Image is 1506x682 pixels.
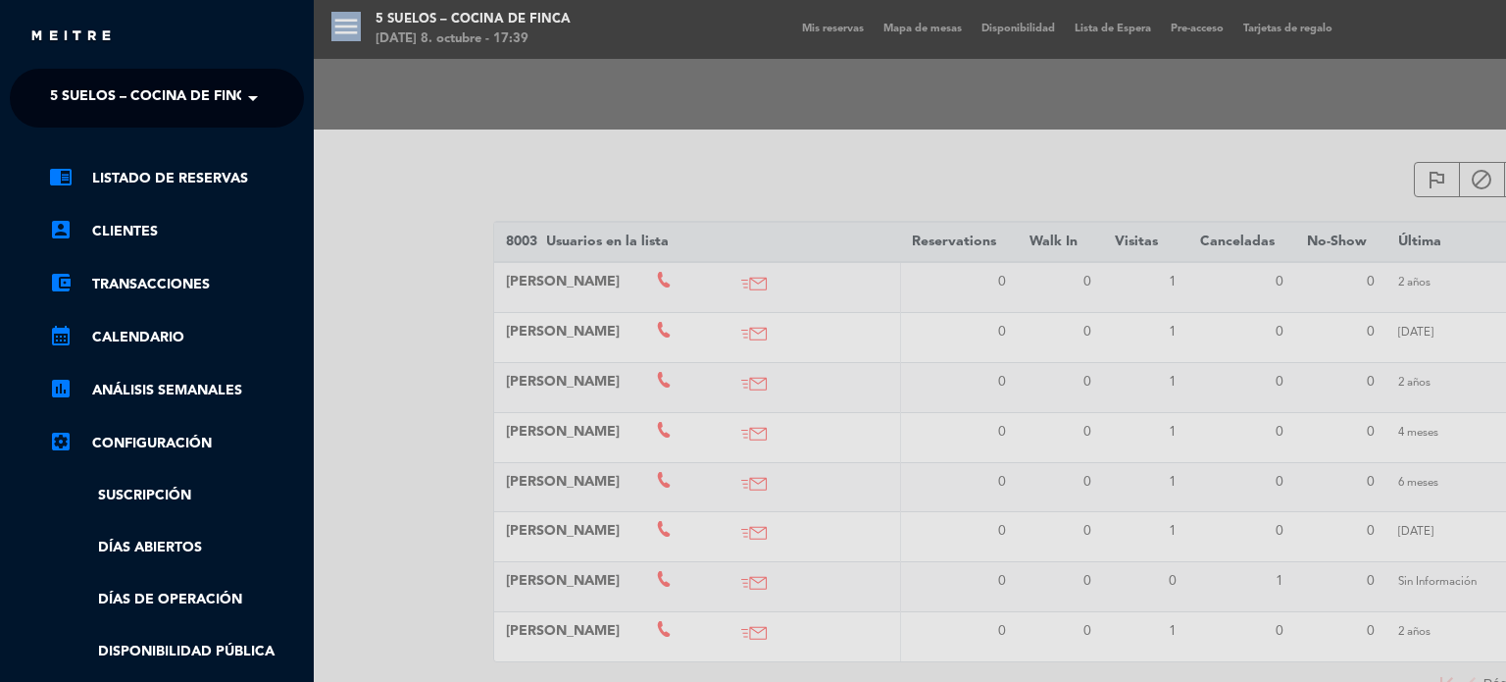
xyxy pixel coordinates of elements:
[50,78,256,119] span: 5 SUELOS – COCINA DE FINCA
[49,271,73,294] i: account_balance_wallet
[49,641,304,663] a: Disponibilidad pública
[49,165,73,188] i: chrome_reader_mode
[29,29,113,44] img: MEITRE
[49,589,304,611] a: Días de Operación
[49,326,304,349] a: Calendario
[49,324,73,347] i: calendar_month
[49,430,73,453] i: settings_applications
[49,167,304,190] a: Listado de Reservas
[49,379,304,402] a: ANÁLISIS SEMANALES
[49,218,73,241] i: account_box
[49,273,304,296] a: Transacciones
[49,220,304,243] a: Clientes
[49,377,73,400] i: assessment
[49,537,304,559] a: Días abiertos
[49,432,304,455] a: Configuración
[49,485,304,507] a: Suscripción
